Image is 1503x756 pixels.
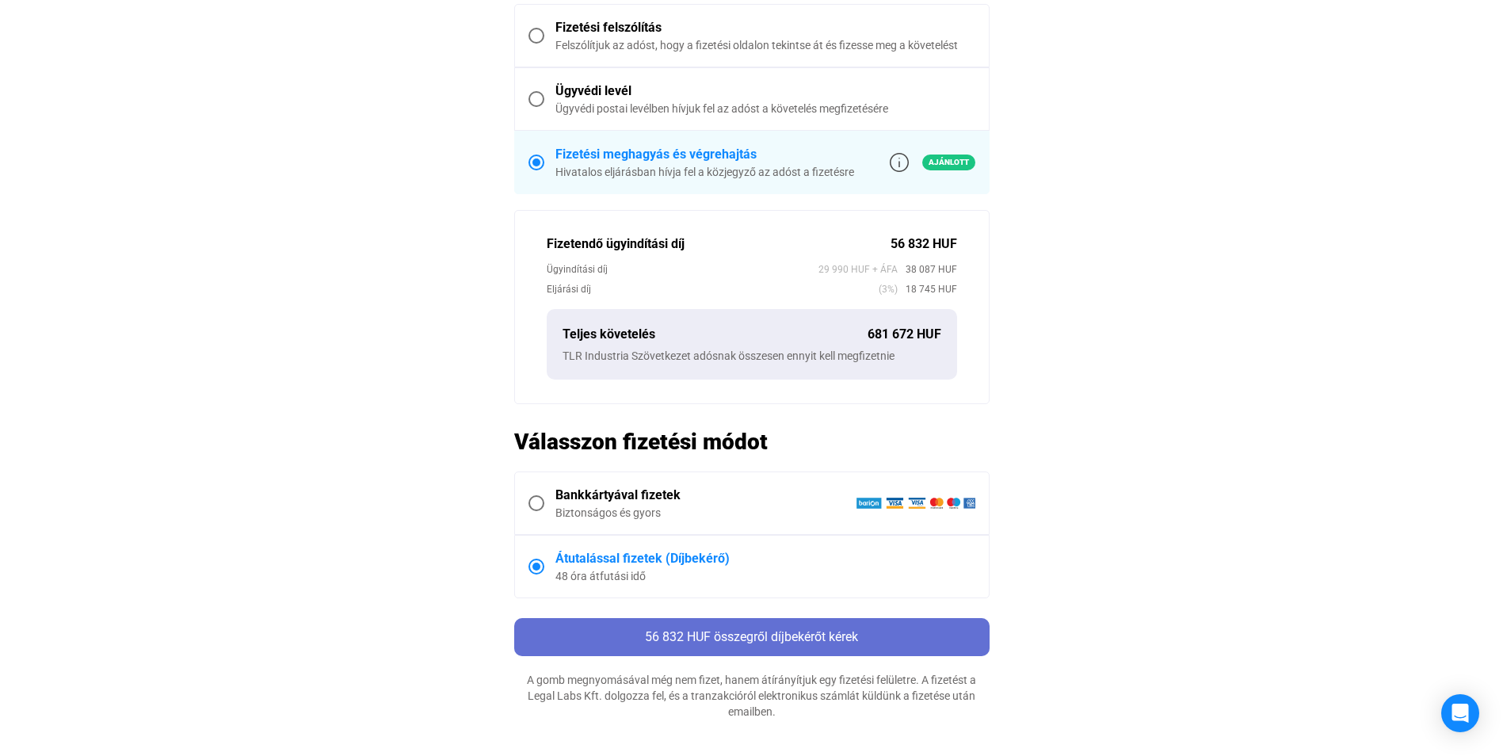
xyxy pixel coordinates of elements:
[555,101,975,116] div: Ügyvédi postai levélben hívjuk fel az adóst a követelés megfizetésére
[1441,694,1479,732] div: Open Intercom Messenger
[890,153,975,172] a: info-grey-outlineAjánlott
[645,629,858,644] span: 56 832 HUF összegről díjbekérőt kérek
[547,262,818,277] div: Ügyindítási díj
[555,145,854,164] div: Fizetési meghagyás és végrehajtás
[514,618,990,656] button: 56 832 HUF összegről díjbekérőt kérek
[555,505,856,521] div: Biztonságos és gyors
[555,568,975,584] div: 48 óra átfutási idő
[891,235,957,254] div: 56 832 HUF
[879,281,898,297] span: (3%)
[514,428,990,456] h2: Válasszon fizetési módot
[563,325,868,344] div: Teljes követelés
[547,281,879,297] div: Eljárási díj
[563,348,941,364] div: TLR Industria Szövetkezet adósnak összesen ennyit kell megfizetnie
[922,155,975,170] span: Ajánlott
[856,497,975,510] img: barion
[555,37,975,53] div: Felszólítjuk az adóst, hogy a fizetési oldalon tekintse át és fizesse meg a követelést
[555,82,975,101] div: Ügyvédi levél
[868,325,941,344] div: 681 672 HUF
[555,18,975,37] div: Fizetési felszólítás
[555,549,975,568] div: Átutalással fizetek (Díjbekérő)
[818,262,898,277] span: 29 990 HUF + ÁFA
[555,164,854,180] div: Hivatalos eljárásban hívja fel a közjegyző az adóst a fizetésre
[514,672,990,720] div: A gomb megnyomásával még nem fizet, hanem átírányítjuk egy fizetési felületre. A fizetést a Legal...
[898,262,957,277] span: 38 087 HUF
[555,486,856,505] div: Bankkártyával fizetek
[890,153,909,172] img: info-grey-outline
[547,235,891,254] div: Fizetendő ügyindítási díj
[898,281,957,297] span: 18 745 HUF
